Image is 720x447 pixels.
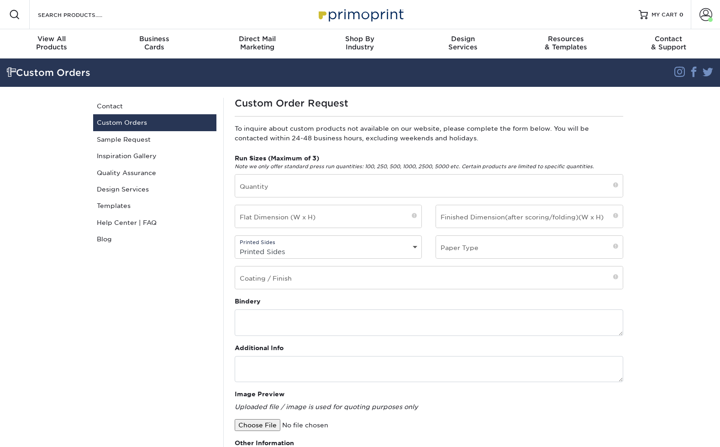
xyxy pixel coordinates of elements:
span: Design [411,35,514,43]
strong: Run Sizes (Maximum of 3) [235,154,319,162]
span: Direct Mail [206,35,309,43]
a: DesignServices [411,29,514,59]
div: & Templates [514,35,617,51]
a: Shop ByIndustry [309,29,411,59]
strong: Bindery [235,298,261,305]
a: Design Services [93,181,216,197]
a: Direct MailMarketing [206,29,309,59]
a: Blog [93,231,216,247]
input: SEARCH PRODUCTS..... [37,9,126,20]
em: Uploaded file / image is used for quoting purposes only [235,403,418,410]
strong: Other Information [235,439,294,447]
div: Marketing [206,35,309,51]
div: Industry [309,35,411,51]
strong: Image Preview [235,390,284,398]
em: Note we only offer standard press run quantities: 100, 250, 500, 1000, 2500, 5000 etc. Certain pr... [235,164,594,170]
a: Inspiration Gallery [93,148,216,164]
a: Contact& Support [617,29,720,59]
a: Sample Request [93,131,216,148]
span: Resources [514,35,617,43]
a: Templates [93,197,216,214]
span: Business [103,35,205,43]
a: BusinessCards [103,29,205,59]
a: Quality Assurance [93,165,216,181]
strong: Additional Info [235,344,284,351]
h1: Custom Order Request [235,98,623,109]
a: Help Center | FAQ [93,214,216,231]
span: Shop By [309,35,411,43]
a: Resources& Templates [514,29,617,59]
div: Services [411,35,514,51]
a: Contact [93,98,216,114]
div: Cards [103,35,205,51]
span: 0 [679,11,683,18]
span: MY CART [652,11,678,19]
img: Primoprint [315,5,406,24]
span: Contact [617,35,720,43]
a: Custom Orders [93,114,216,131]
p: To inquire about custom products not available on our website, please complete the form below. Yo... [235,124,623,143]
div: & Support [617,35,720,51]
